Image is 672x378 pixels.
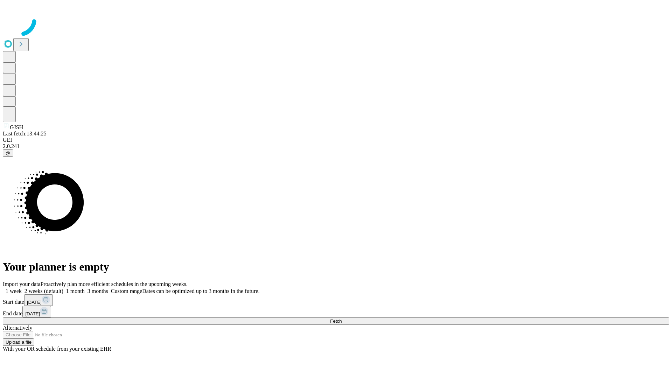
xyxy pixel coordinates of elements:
[3,346,111,352] span: With your OR schedule from your existing EHR
[6,150,10,156] span: @
[10,124,23,130] span: GJSH
[142,288,259,294] span: Dates can be optimized up to 3 months in the future.
[3,143,669,149] div: 2.0.241
[41,281,188,287] span: Proactively plan more efficient schedules in the upcoming weeks.
[111,288,142,294] span: Custom range
[3,306,669,317] div: End date
[3,325,32,331] span: Alternatively
[3,149,13,157] button: @
[3,137,669,143] div: GEI
[6,288,22,294] span: 1 week
[3,294,669,306] div: Start date
[3,281,41,287] span: Import your data
[66,288,85,294] span: 1 month
[24,294,53,306] button: [DATE]
[3,131,47,136] span: Last fetch: 13:44:25
[24,288,63,294] span: 2 weeks (default)
[3,317,669,325] button: Fetch
[22,306,51,317] button: [DATE]
[87,288,108,294] span: 3 months
[3,338,34,346] button: Upload a file
[3,260,669,273] h1: Your planner is empty
[27,300,42,305] span: [DATE]
[330,318,342,324] span: Fetch
[25,311,40,316] span: [DATE]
